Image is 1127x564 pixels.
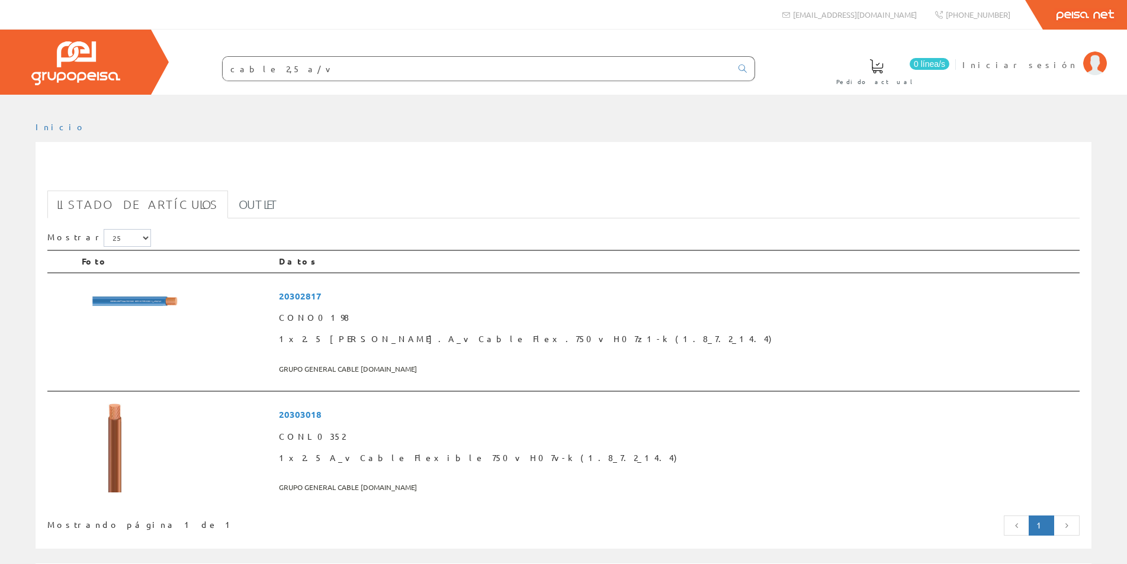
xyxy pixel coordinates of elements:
a: Listado de artículos [47,191,228,218]
a: Outlet [229,191,288,218]
span: 0 línea/s [910,58,949,70]
th: Foto [77,250,274,273]
img: Grupo Peisa [31,41,120,85]
span: Iniciar sesión [962,59,1077,70]
span: CONL0352 [279,426,1075,447]
img: Foto artículo 1x2.5 Cero Hal.A_v Cable Flex.750v H07z1-k (1.8_7.2_14.4) (192x67.584) [82,285,195,325]
img: Foto artículo 1x2.5 A_v Cable Flexible 750v H07v-k (1.8_7.2_14.4) (112.5x150) [82,404,149,492]
span: Pedido actual [836,76,917,88]
span: [PHONE_NUMBER] [946,9,1010,20]
label: Mostrar [47,229,151,247]
span: 1x2.5 [PERSON_NAME].A_v Cable Flex.750v H07z1-k (1.8_7.2_14.4) [279,328,1075,350]
a: Página siguiente [1054,515,1080,536]
span: CONO0198 [279,307,1075,328]
a: Inicio [36,121,86,132]
div: Mostrando página 1 de 1 [47,514,467,531]
th: Datos [274,250,1080,273]
span: 20302817 [279,285,1075,307]
span: GRUPO GENERAL CABLE [DOMAIN_NAME] [279,359,1075,379]
span: [EMAIL_ADDRESS][DOMAIN_NAME] [793,9,917,20]
a: Página actual [1029,515,1054,536]
span: 20303018 [279,404,1075,426]
input: Buscar ... [223,57,731,80]
select: Mostrar [104,229,151,247]
span: 1x2.5 A_v Cable Flexible 750v H07v-k (1.8_7.2_14.4) [279,447,1075,469]
h1: cable 2,5 a/v [47,161,1080,185]
span: GRUPO GENERAL CABLE [DOMAIN_NAME] [279,478,1075,497]
a: Página anterior [1004,515,1030,536]
a: Iniciar sesión [962,49,1107,60]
